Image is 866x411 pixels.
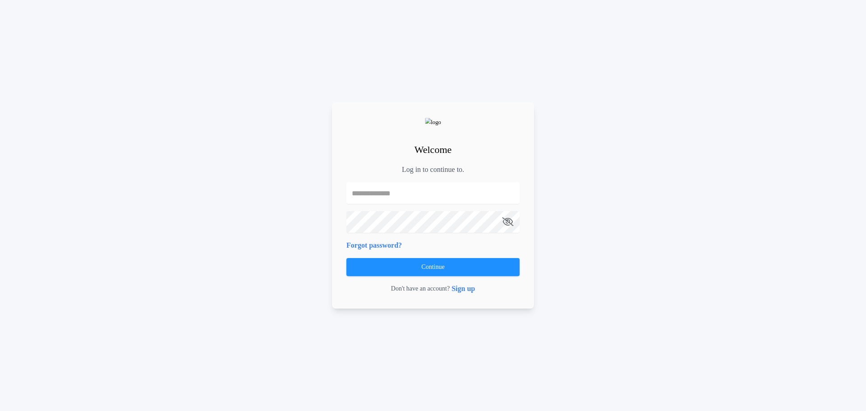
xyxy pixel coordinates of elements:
[402,164,464,175] p: Log in to continue to .
[415,142,452,157] h2: Welcome
[451,283,475,294] button: Sign up
[346,240,402,251] button: Forgot password?
[346,258,520,276] button: Continue
[391,284,450,293] p: Don't have an account?
[425,118,441,126] img: logo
